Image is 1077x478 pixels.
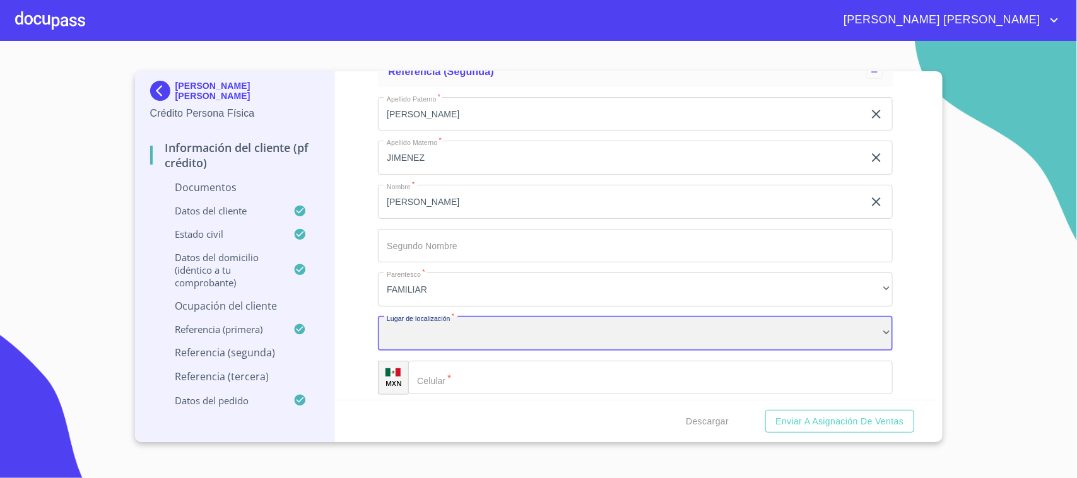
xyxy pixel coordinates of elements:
[150,81,320,106] div: [PERSON_NAME] [PERSON_NAME]
[765,410,914,433] button: Enviar a Asignación de Ventas
[150,370,320,383] p: Referencia (tercera)
[150,140,320,170] p: Información del cliente (PF crédito)
[150,323,294,335] p: Referencia (primera)
[150,346,320,359] p: Referencia (segunda)
[681,410,734,433] button: Descargar
[834,10,1047,30] span: [PERSON_NAME] [PERSON_NAME]
[385,378,402,388] p: MXN
[150,251,294,289] p: Datos del domicilio (idéntico a tu comprobante)
[686,414,729,429] span: Descargar
[834,10,1062,30] button: account of current user
[869,107,884,122] button: clear input
[378,272,893,306] div: FAMILIAR
[388,66,494,77] span: Referencia (segunda)
[150,394,294,407] p: Datos del pedido
[775,414,903,429] span: Enviar a Asignación de Ventas
[175,81,320,101] p: [PERSON_NAME] [PERSON_NAME]
[150,106,320,121] p: Crédito Persona Física
[378,57,893,87] div: Referencia (segunda)
[869,194,884,209] button: clear input
[150,228,294,240] p: Estado Civil
[869,150,884,165] button: clear input
[150,180,320,194] p: Documentos
[378,317,893,351] div: ​
[150,81,175,101] img: Docupass spot blue
[150,299,320,313] p: Ocupación del Cliente
[150,204,294,217] p: Datos del cliente
[385,368,401,377] img: R93DlvwvvjP9fbrDwZeCRYBHk45OWMq+AAOlFVsxT89f82nwPLnD58IP7+ANJEaWYhP0Tx8kkA0WlQMPQsAAgwAOmBj20AXj6...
